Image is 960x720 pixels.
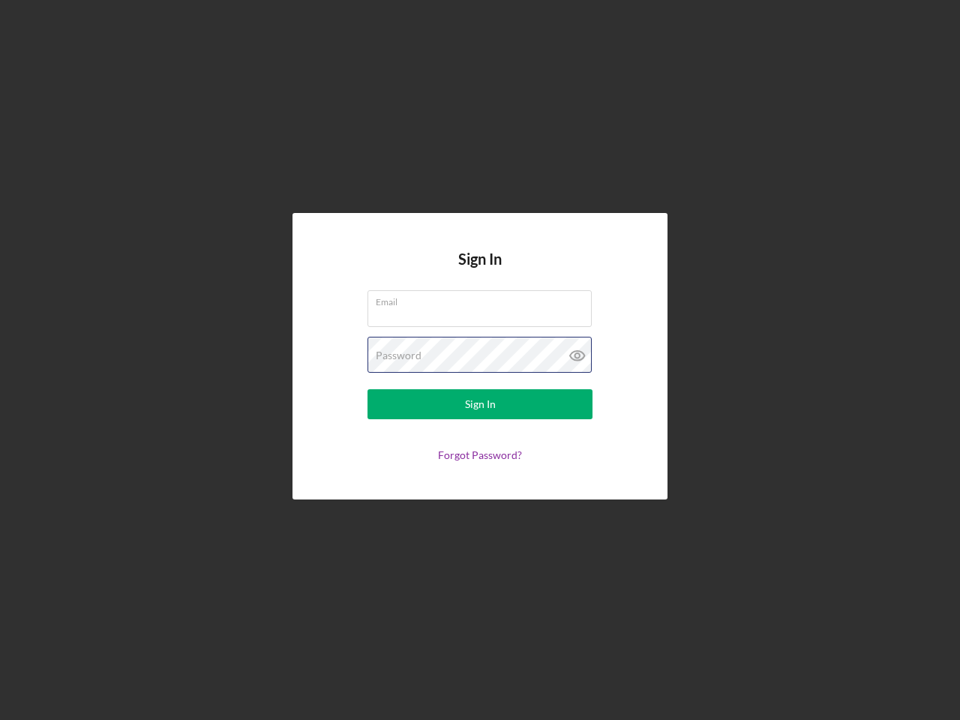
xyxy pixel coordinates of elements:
[376,349,421,361] label: Password
[458,250,502,290] h4: Sign In
[376,291,592,307] label: Email
[367,389,592,419] button: Sign In
[438,448,522,461] a: Forgot Password?
[465,389,496,419] div: Sign In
